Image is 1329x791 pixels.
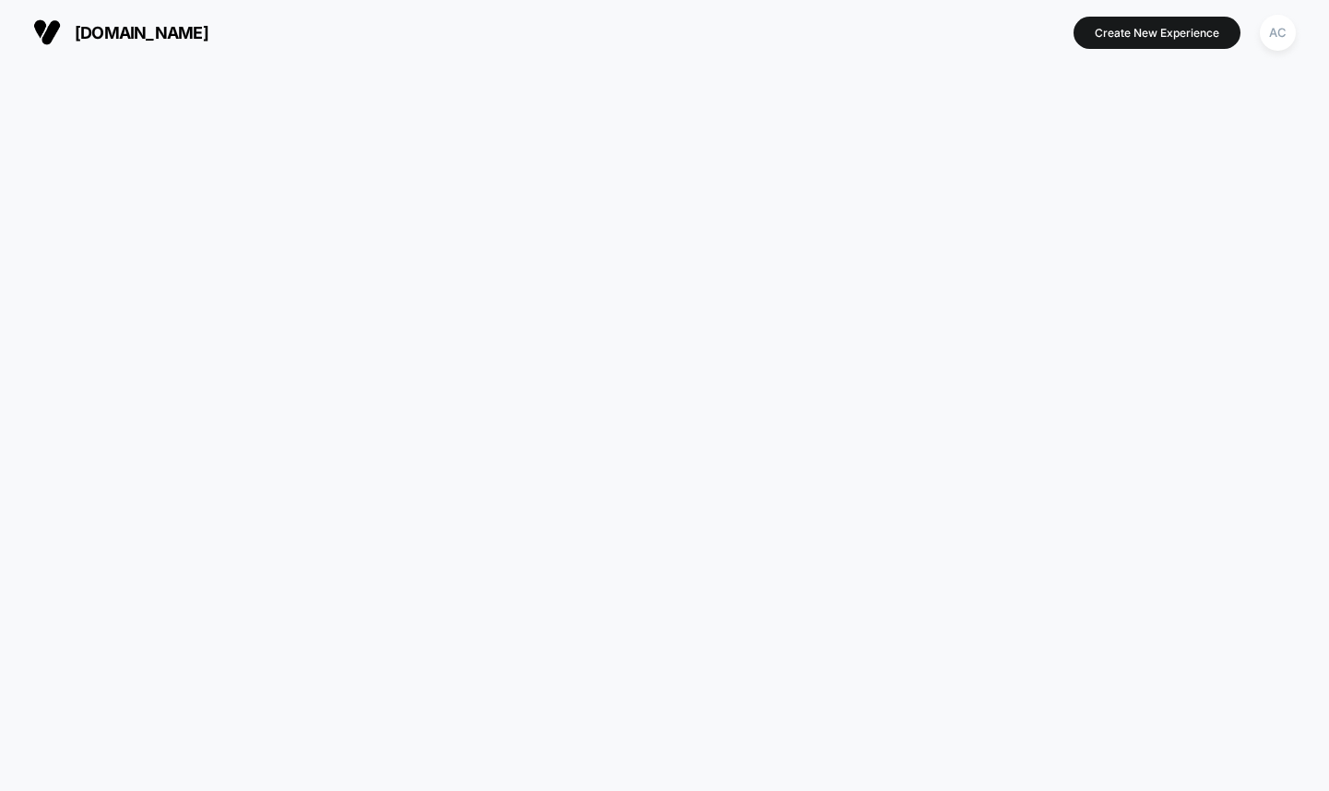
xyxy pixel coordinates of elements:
[75,23,208,42] span: [DOMAIN_NAME]
[1254,14,1301,52] button: AC
[1260,15,1296,51] div: AC
[28,18,214,47] button: [DOMAIN_NAME]
[33,18,61,46] img: Visually logo
[1074,17,1240,49] button: Create New Experience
